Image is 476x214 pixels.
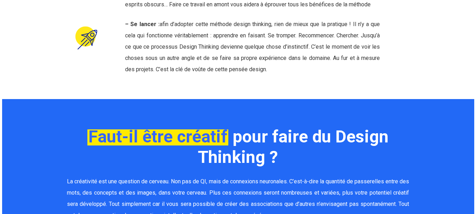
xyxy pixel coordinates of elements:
[125,21,160,27] strong: – Se lancer :
[67,19,105,57] img: icone design thinking
[87,127,228,147] em: Faut-il être créatif
[198,127,389,167] span: pour faire du Design Thinking ?
[125,21,380,73] span: afin d’adopter cette méthode design thinking, rien de mieux que la pratique ! Il n’y a que cela q...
